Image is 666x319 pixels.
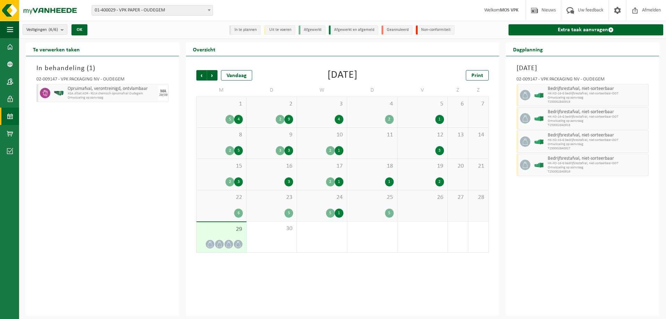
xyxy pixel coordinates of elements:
[471,73,483,78] span: Print
[36,63,169,74] h3: In behandeling ( )
[385,115,394,124] div: 2
[36,77,169,84] div: 02-009147 - VPK PACKAGING NV - OUDEGEM
[326,146,335,155] div: 2
[234,177,243,186] div: 3
[200,226,243,233] span: 29
[548,161,647,166] span: HK-XO-16-G bedrijfsrestafval, niet-sorteerbaar-DOT
[509,24,663,35] a: Extra taak aanvragen
[451,131,464,139] span: 13
[284,115,293,124] div: 9
[300,131,343,139] span: 10
[326,209,335,218] div: 5
[89,65,93,72] span: 1
[435,115,444,124] div: 1
[247,84,297,96] td: D
[534,139,544,144] img: HK-XO-16-GN-00
[335,209,343,218] div: 1
[382,25,412,35] li: Geannuleerd
[534,116,544,121] img: HK-XO-16-GN-00
[548,138,647,142] span: HK-XO-16-G bedrijfsrestafval, niet-sorteerbaar-DOT
[548,156,647,161] span: Bedrijfsrestafval, niet-sorteerbaar
[68,86,156,92] span: Opruimafval, verontreinigd, ontvlambaar
[284,177,293,186] div: 3
[548,119,647,123] span: Omwisseling op aanvraag
[435,146,444,155] div: 3
[385,209,394,218] div: 5
[468,84,489,96] td: Z
[300,194,343,201] span: 24
[351,131,394,139] span: 11
[448,84,468,96] td: Z
[300,100,343,108] span: 3
[335,146,343,155] div: 1
[327,70,358,81] div: [DATE]
[26,25,58,35] span: Vestigingen
[548,166,647,170] span: Omwisseling op aanvraag
[351,162,394,170] span: 18
[401,162,444,170] span: 19
[451,194,464,201] span: 27
[516,63,649,74] h3: [DATE]
[225,146,234,155] div: 2
[200,100,243,108] span: 1
[451,100,464,108] span: 6
[26,42,87,56] h2: Te verwerken taken
[451,162,464,170] span: 20
[276,146,284,155] div: 3
[548,92,647,96] span: HK-XO-16-G bedrijfsrestafval, niet-sorteerbaar-DOT
[23,24,67,35] button: Vestigingen(6/6)
[466,70,489,81] a: Print
[329,25,378,35] li: Afgewerkt en afgemeld
[401,100,444,108] span: 5
[207,70,217,81] span: Volgende
[326,177,335,186] div: 2
[221,70,252,81] div: Vandaag
[92,6,213,15] span: 01-400029 - VPK PAPER - OUDEGEM
[335,115,343,124] div: 4
[351,100,394,108] span: 4
[335,177,343,186] div: 1
[196,84,247,96] td: M
[160,89,166,93] div: MA
[398,84,448,96] td: V
[472,162,485,170] span: 21
[250,131,293,139] span: 9
[548,142,647,146] span: Omwisseling op aanvraag
[548,109,647,115] span: Bedrijfsrestafval, niet-sorteerbaar
[534,93,544,98] img: HK-XO-16-GN-00
[416,25,454,35] li: Non-conformiteit
[234,146,243,155] div: 5
[200,194,243,201] span: 22
[250,100,293,108] span: 2
[229,25,261,35] li: In te plannen
[234,209,243,218] div: 6
[68,96,156,100] span: Omwisseling op aanvraag
[54,91,64,96] img: HK-RS-14-GN-00
[351,194,394,201] span: 25
[92,5,213,16] span: 01-400029 - VPK PAPER - OUDEGEM
[472,194,485,201] span: 28
[196,70,207,81] span: Vorige
[71,24,87,35] button: OK
[472,131,485,139] span: 14
[159,93,168,97] div: 29/09
[401,131,444,139] span: 12
[548,146,647,151] span: T250002840917
[284,146,293,155] div: 3
[385,177,394,186] div: 1
[297,84,347,96] td: W
[401,194,444,201] span: 26
[435,177,444,186] div: 2
[548,96,647,100] span: Omwisseling op aanvraag
[186,42,222,56] h2: Overzicht
[548,115,647,119] span: HK-XO-16-G bedrijfsrestafval, niet-sorteerbaar-DOT
[200,131,243,139] span: 8
[548,133,647,138] span: Bedrijfsrestafval, niet-sorteerbaar
[347,84,398,96] td: D
[506,42,550,56] h2: Dagplanning
[200,162,243,170] span: 15
[516,77,649,84] div: 02-009147 - VPK PACKAGING NV - OUDEGEM
[548,170,647,174] span: T250002840916
[300,162,343,170] span: 17
[500,8,519,13] strong: MOS VPK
